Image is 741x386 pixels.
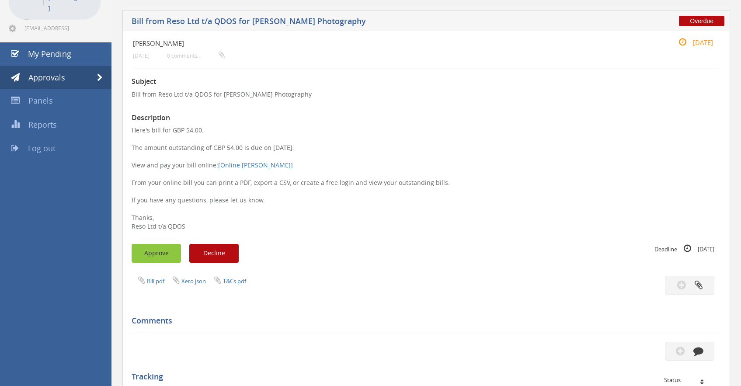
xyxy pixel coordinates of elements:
span: [EMAIL_ADDRESS][DOMAIN_NAME] [24,24,99,31]
button: Decline [189,244,239,263]
span: Approvals [28,72,65,83]
span: Reports [28,119,57,130]
button: Approve [132,244,181,263]
span: Overdue [679,16,724,26]
h5: Tracking [132,372,714,381]
small: [DATE] [133,52,150,59]
small: 0 comments... [167,52,225,59]
small: Deadline [DATE] [654,244,714,254]
p: Here's bill for GBP 54.00. The amount outstanding of GBP 54.00 is due on [DATE]. View and pay you... [132,126,721,231]
a: T&Cs.pdf [223,277,246,285]
p: Bill from Reso Ltd t/a QDOS for [PERSON_NAME] Photography [132,90,721,99]
a: Bill.pdf [147,277,164,285]
span: My Pending [28,49,71,59]
span: Panels [28,95,53,106]
h4: [PERSON_NAME] [133,40,622,47]
a: [Online [PERSON_NAME]] [218,161,293,169]
h5: Comments [132,316,714,325]
span: Log out [28,143,56,153]
a: Xero.json [181,277,206,285]
h5: Bill from Reso Ltd t/a QDOS for [PERSON_NAME] Photography [132,17,546,28]
div: Status [664,377,714,383]
h3: Subject [132,78,721,86]
small: [DATE] [669,38,713,47]
h3: Description [132,114,721,122]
